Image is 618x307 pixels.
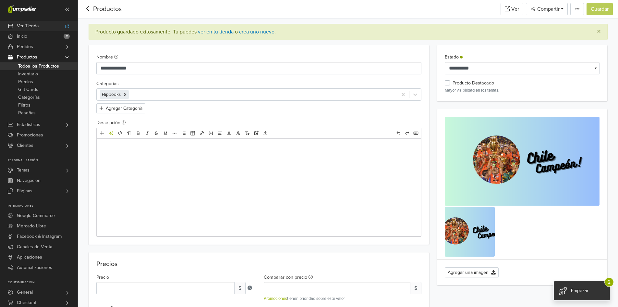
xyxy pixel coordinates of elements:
button: Close [590,24,607,40]
a: Formato [125,129,133,137]
label: Precio [96,274,109,281]
span: Aplicaciones [17,252,42,262]
span: Temas [17,165,30,175]
span: Categorías [18,94,40,101]
span: Estadísticas [17,120,40,130]
label: Producto Destacado [453,80,494,87]
span: 2 [64,34,70,39]
p: Personalización [8,159,78,162]
span: Precios [18,78,33,86]
a: crea uno nuevo [239,29,274,35]
button: Agregar Categoría [96,103,145,113]
span: Tu puedes [172,29,197,35]
div: Remove [object Object] [122,90,129,99]
div: Producto guardado exitosamente. . [95,28,587,36]
span: Compartir [536,6,560,12]
a: Deshacer [394,129,403,137]
img: Campeones_20copa_20america_20_281_29.png [445,117,600,206]
button: Agregar una imagen [445,267,499,277]
span: Facebook & Instagram [17,231,62,242]
p: Mayor visibilidad en los temas. [445,87,600,94]
a: Negrita [134,129,142,137]
label: Nombre [96,54,118,61]
span: 2 [604,277,614,287]
a: Tabla [188,129,197,137]
span: Reseñas [18,109,36,117]
span: Ver Tienda [17,21,39,31]
a: Alineación [216,129,224,137]
button: Guardar [587,3,613,15]
span: o [234,29,238,35]
span: Inventario [18,70,38,78]
span: Productos [17,52,37,62]
span: Clientes [17,140,33,151]
span: General [17,287,33,298]
span: Todos los Productos [18,62,59,70]
a: Rehacer [403,129,411,137]
label: Comparar con precio [264,274,313,281]
a: Enlace [198,129,206,137]
p: Precios [96,260,422,268]
label: Descripción [96,119,126,126]
a: Subir imágenes [252,129,261,137]
span: Páginas [17,186,32,196]
span: Google Commerce [17,211,55,221]
a: Tamaño de fuente [243,129,251,137]
img: 140 [445,207,495,257]
span: × [597,27,601,36]
a: Lista [179,129,188,137]
a: Incrustar [207,129,215,137]
span: Gift Cards [18,86,38,94]
span: Flipbooks [102,92,121,97]
a: Subrayado [161,129,170,137]
button: Compartir [526,3,568,15]
a: Herramientas de IA [107,129,115,137]
p: Integraciones [8,204,78,208]
p: Configuración [8,281,78,285]
span: Automatizaciones [17,262,52,273]
span: Promociones [17,130,43,140]
span: Mercado Libre [17,221,46,231]
a: Promociones [264,296,287,301]
a: Subir archivos [261,129,270,137]
div: Empezar 2 [554,281,610,300]
label: Estado [445,54,463,61]
a: Añadir [98,129,106,137]
a: Color del texto [225,129,233,137]
small: tienen prioridad sobre este valor. [264,296,421,302]
span: $ [410,282,421,294]
a: ver en tu tienda [198,29,234,35]
a: Atajos [412,129,420,137]
a: Eliminado [152,129,161,137]
span: Inicio [17,31,27,42]
a: Cursiva [143,129,151,137]
span: Canales de Venta [17,242,52,252]
label: Categorías [96,80,119,87]
a: Fuente [234,129,242,137]
span: Pedidos [17,42,33,52]
a: Más formato [170,129,179,137]
span: Empezar [571,288,588,293]
a: Ver [501,3,523,15]
a: HTML [116,129,124,137]
span: Navegación [17,175,41,186]
span: Filtros [18,101,30,109]
span: $ [234,282,246,294]
div: Productos [83,4,122,14]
